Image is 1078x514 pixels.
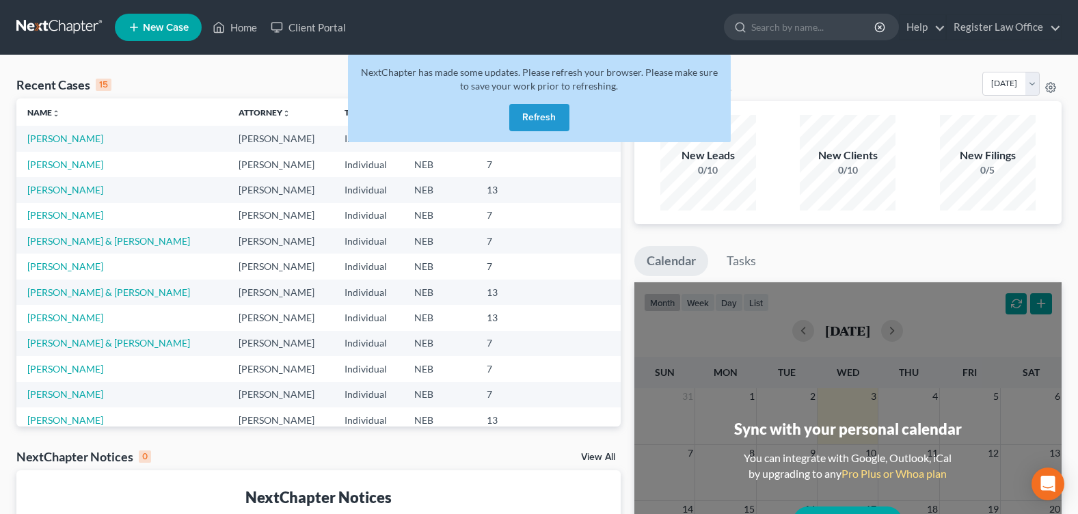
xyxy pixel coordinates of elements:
td: [PERSON_NAME] [228,203,334,228]
td: Individual [334,280,403,305]
a: [PERSON_NAME] [27,414,103,426]
td: NEB [403,305,476,330]
a: [PERSON_NAME] [27,363,103,375]
a: [PERSON_NAME] & [PERSON_NAME] [27,286,190,298]
div: New Filings [940,148,1036,163]
a: Attorneyunfold_more [239,107,291,118]
div: 0/10 [660,163,756,177]
a: Register Law Office [947,15,1061,40]
td: 7 [476,356,550,381]
div: Open Intercom Messenger [1032,468,1064,500]
div: 15 [96,79,111,91]
a: [PERSON_NAME] [27,159,103,170]
td: 13 [476,280,550,305]
div: Recent Cases [16,77,111,93]
td: NEB [403,152,476,177]
a: Client Portal [264,15,353,40]
td: Individual [334,331,403,356]
td: Individual [334,382,403,407]
td: NEB [403,280,476,305]
td: 7 [476,331,550,356]
td: 7 [476,203,550,228]
td: Individual [334,177,403,202]
td: [PERSON_NAME] [228,407,334,433]
a: Home [206,15,264,40]
td: [PERSON_NAME] [228,305,334,330]
a: Tasks [714,246,768,276]
div: 0 [139,450,151,463]
div: You can integrate with Google, Outlook, iCal by upgrading to any [738,450,957,482]
a: Typeunfold_more [345,107,373,118]
a: Pro Plus or Whoa plan [841,467,947,480]
td: NEB [403,203,476,228]
td: Individual [334,126,403,151]
td: NEB [403,382,476,407]
a: [PERSON_NAME] [27,133,103,144]
td: [PERSON_NAME] [228,280,334,305]
td: [PERSON_NAME] [228,254,334,279]
span: NextChapter has made some updates. Please refresh your browser. Please make sure to save your wor... [361,66,718,92]
td: NEB [403,254,476,279]
a: Nameunfold_more [27,107,60,118]
td: [PERSON_NAME] [228,356,334,381]
div: NextChapter Notices [16,448,151,465]
div: New Clients [800,148,895,163]
td: [PERSON_NAME] [228,228,334,254]
td: Individual [334,305,403,330]
td: 13 [476,177,550,202]
td: NEB [403,177,476,202]
td: [PERSON_NAME] [228,177,334,202]
a: [PERSON_NAME] [27,184,103,195]
a: Calendar [634,246,708,276]
div: Sync with your personal calendar [734,418,962,439]
td: NEB [403,331,476,356]
div: 0/5 [940,163,1036,177]
td: Individual [334,254,403,279]
td: Individual [334,228,403,254]
td: 7 [476,152,550,177]
td: [PERSON_NAME] [228,382,334,407]
td: Individual [334,356,403,381]
td: Individual [334,407,403,433]
a: [PERSON_NAME] & [PERSON_NAME] [27,235,190,247]
td: [PERSON_NAME] [228,126,334,151]
a: [PERSON_NAME] [27,209,103,221]
td: 13 [476,407,550,433]
div: NextChapter Notices [27,487,610,508]
span: New Case [143,23,189,33]
input: Search by name... [751,14,876,40]
button: Refresh [509,104,569,131]
i: unfold_more [52,109,60,118]
td: 7 [476,228,550,254]
i: unfold_more [282,109,291,118]
a: Help [900,15,945,40]
a: [PERSON_NAME] [27,388,103,400]
td: 7 [476,254,550,279]
a: [PERSON_NAME] [27,260,103,272]
a: [PERSON_NAME] [27,312,103,323]
div: 0/10 [800,163,895,177]
td: 7 [476,382,550,407]
div: New Leads [660,148,756,163]
a: View All [581,452,615,462]
td: NEB [403,356,476,381]
td: [PERSON_NAME] [228,331,334,356]
td: Individual [334,203,403,228]
td: NEB [403,407,476,433]
td: NEB [403,228,476,254]
td: Individual [334,152,403,177]
td: [PERSON_NAME] [228,152,334,177]
a: [PERSON_NAME] & [PERSON_NAME] [27,337,190,349]
td: 13 [476,305,550,330]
